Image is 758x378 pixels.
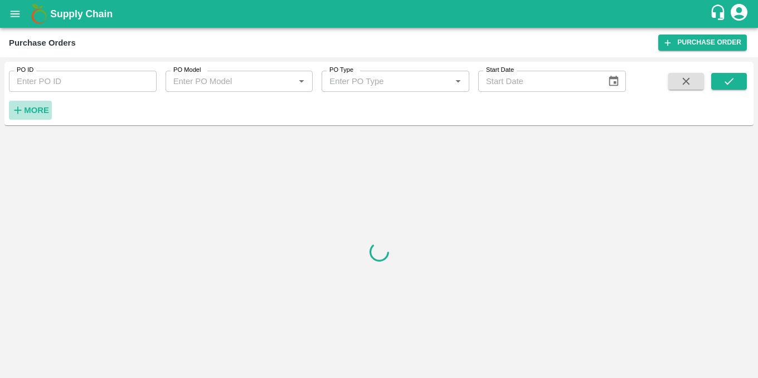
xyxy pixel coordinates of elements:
[24,106,49,115] strong: More
[729,2,749,26] div: account of current user
[173,66,201,75] label: PO Model
[9,36,76,50] div: Purchase Orders
[294,74,309,89] button: Open
[603,71,624,92] button: Choose date
[451,74,465,89] button: Open
[50,8,113,19] b: Supply Chain
[28,3,50,25] img: logo
[478,71,599,92] input: Start Date
[9,101,52,120] button: More
[486,66,514,75] label: Start Date
[329,66,353,75] label: PO Type
[2,1,28,27] button: open drawer
[658,35,747,51] a: Purchase Order
[17,66,33,75] label: PO ID
[50,6,710,22] a: Supply Chain
[9,71,157,92] input: Enter PO ID
[325,74,448,89] input: Enter PO Type
[169,74,291,89] input: Enter PO Model
[710,4,729,24] div: customer-support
